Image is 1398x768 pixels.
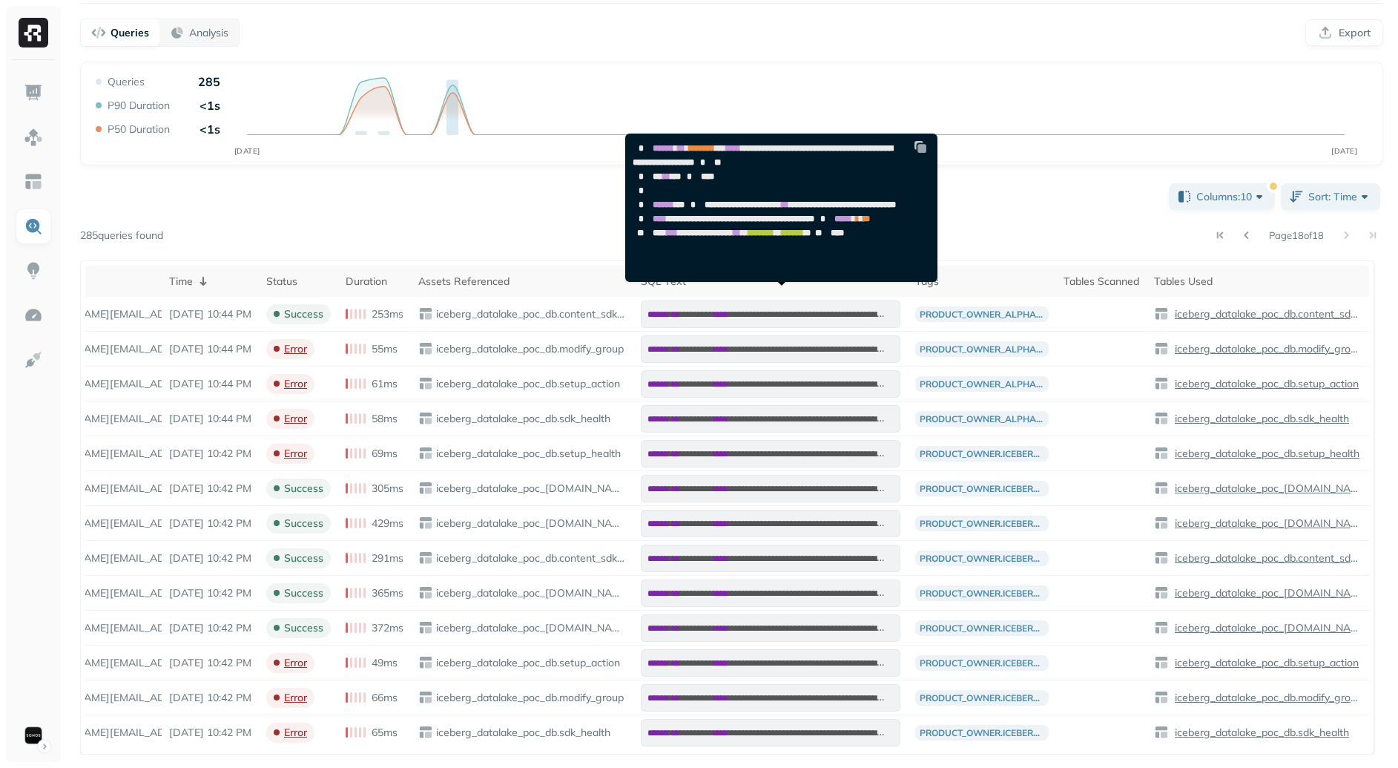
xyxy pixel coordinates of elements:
span: Sort: Time [1308,189,1372,204]
p: error [284,656,307,670]
img: table [1154,306,1169,321]
div: Status [266,275,331,289]
img: table [418,516,433,531]
a: iceberg_datalake_poc_[DOMAIN_NAME]_launch [1169,482,1362,496]
p: Oct 6, 2025 10:42 PM [169,691,251,705]
p: <1s [200,98,220,113]
p: iceberg_datalake_poc_[DOMAIN_NAME]_health [433,621,626,635]
p: Oct 6, 2025 10:44 PM [169,307,251,321]
p: iceberg_datalake_poc_db.modify_group [1172,691,1362,705]
p: iceberg_datalake_poc_db.setup_action [433,656,626,670]
a: iceberg_datalake_poc_db.sdk_health [1169,726,1349,740]
img: table [418,446,433,461]
p: Queries [108,75,145,89]
p: error [284,342,307,356]
div: Tags [915,275,1049,289]
p: iceberg_datalake_poc_db.setup_action [433,377,626,391]
p: 66ms [372,691,398,705]
p: HIMANSHU.RAMCHANDANI@SONOS.COM [25,447,174,461]
p: 291ms [372,551,403,565]
p: iceberg_datalake_poc_[DOMAIN_NAME]_session_launch [1172,586,1362,600]
p: HIMANSHU.RAMCHANDANI@SONOS.COM [25,412,174,426]
p: 69ms [372,447,398,461]
p: Oct 6, 2025 10:42 PM [169,726,251,740]
img: Query Explorer [24,217,43,236]
p: Oct 6, 2025 10:42 PM [169,621,251,635]
img: table [1154,481,1169,496]
p: 61ms [372,377,398,391]
p: iceberg_datalake_poc_db.setup_action [1172,377,1359,391]
p: 253ms [372,307,403,321]
p: HIMANSHU.RAMCHANDANI@SONOS.COM [25,516,174,531]
p: HIMANSHU.RAMCHANDANI@SONOS.COM [25,551,174,565]
p: Oct 6, 2025 10:42 PM [169,447,251,461]
div: Duration [346,275,403,289]
p: product_owner_alpha_beta.iceberg_poc.pd_setupaction [915,376,1049,392]
p: iceberg_datalake_poc_[DOMAIN_NAME]_health [1172,621,1362,635]
p: iceberg_datalake_poc_[DOMAIN_NAME]_action [1172,516,1362,531]
img: table [418,411,433,426]
p: HIMANSHU.RAMCHANDANI@SONOS.COM [25,342,174,356]
p: Oct 6, 2025 10:42 PM [169,516,251,531]
img: Integrations [24,350,43,370]
p: success [284,621,323,635]
img: table [1154,341,1169,356]
p: Oct 6, 2025 10:42 PM [169,586,251,600]
img: table [1154,690,1169,705]
img: table [418,376,433,391]
p: iceberg_datalake_poc_[DOMAIN_NAME]_session_launch [433,586,626,600]
a: iceberg_datalake_poc_db.setup_health [1169,447,1359,461]
button: Columns:10 [1169,183,1275,210]
p: product_owner_alpha_beta.iceberg_poc.pd_modifygroup [915,341,1049,357]
a: iceberg_datalake_poc_db.modify_group [1169,342,1362,356]
tspan: [DATE] [234,146,260,155]
p: iceberg_datalake_poc_db.content_sdk_health [433,551,626,565]
a: iceberg_datalake_poc_db.modify_group [1169,691,1362,705]
p: product_owner.iceberg_poc.pd_appaction [915,516,1049,531]
p: product_owner.iceberg_poc.pd_contentsdkhealth [915,551,1049,566]
button: Export [1305,19,1383,46]
p: iceberg_datalake_poc_db.content_sdk_health [433,307,626,321]
img: table [1154,655,1169,670]
img: table [418,551,433,565]
p: product_owner.iceberg_poc.pd_apphealth [915,620,1049,636]
p: success [284,551,323,565]
p: <1s [200,122,220,137]
p: iceberg_datalake_poc_db.content_sdk_health [1172,551,1362,565]
p: 58ms [372,412,398,426]
p: product_owner.iceberg_poc.pd_appsessionlaunch [915,585,1049,601]
p: error [284,447,307,461]
p: 285 queries found [80,229,163,243]
img: table [418,306,433,321]
a: iceberg_datalake_poc_[DOMAIN_NAME]_health [1169,621,1362,635]
a: iceberg_datalake_poc_db.sdk_health [1169,412,1349,426]
img: table [1154,620,1169,635]
p: iceberg_datalake_poc_db.sdk_health [1172,412,1349,426]
p: Oct 6, 2025 10:42 PM [169,656,251,670]
p: 285 [198,74,220,89]
img: table [1154,585,1169,600]
img: table [1154,725,1169,740]
p: HIMANSHU.RAMCHANDANI@SONOS.COM [25,621,174,635]
img: table [1154,551,1169,565]
p: success [284,307,323,321]
p: 55ms [372,342,398,356]
p: iceberg_datalake_poc_[DOMAIN_NAME]_action [433,516,626,531]
img: Dashboard [24,83,43,102]
p: Oct 6, 2025 10:42 PM [169,551,251,565]
a: iceberg_datalake_poc_db.content_sdk_health [1169,307,1362,321]
p: iceberg_datalake_poc_[DOMAIN_NAME]_launch [1172,482,1362,496]
img: Sonos [23,725,44,746]
p: error [284,691,307,705]
a: iceberg_datalake_poc_[DOMAIN_NAME]_action [1169,516,1362,531]
a: iceberg_datalake_poc_db.setup_action [1169,656,1359,670]
p: 365ms [372,586,403,600]
img: table [1154,376,1169,391]
p: product_owner_alpha_beta.iceberg_poc.pd_sdkhealth [915,411,1049,427]
img: table [418,725,433,740]
p: iceberg_datalake_poc_db.modify_group [433,342,626,356]
a: iceberg_datalake_poc_[DOMAIN_NAME]_session_launch [1169,586,1362,600]
p: 65ms [372,726,398,740]
div: Assets Referenced [418,275,626,289]
img: table [418,341,433,356]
